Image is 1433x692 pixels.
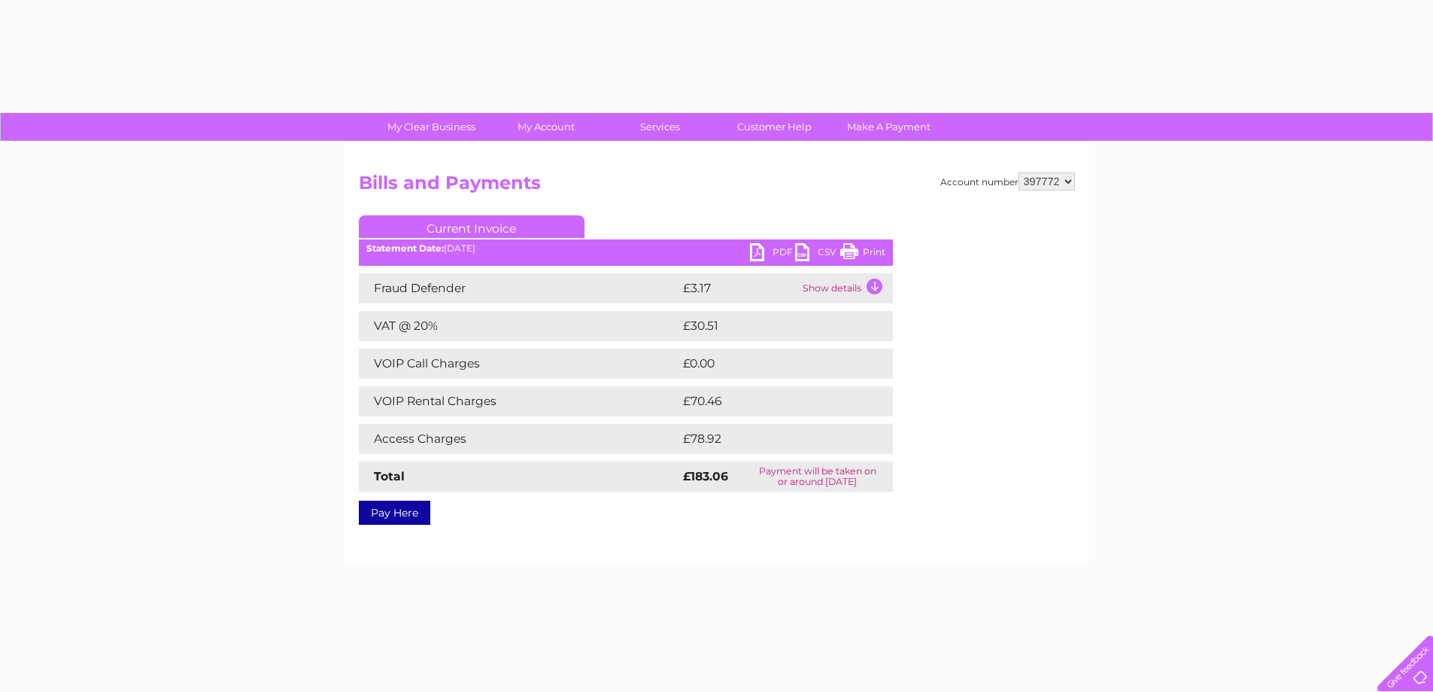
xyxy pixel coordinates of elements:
[366,242,444,254] b: Statement Date:
[940,172,1075,191] div: Account number
[359,172,1075,201] h2: Bills and Payments
[359,349,679,379] td: VOIP Call Charges
[679,311,861,341] td: £30.51
[827,113,951,141] a: Make A Payment
[484,113,608,141] a: My Account
[750,243,795,265] a: PDF
[799,273,893,303] td: Show details
[374,469,405,483] strong: Total
[359,311,679,341] td: VAT @ 20%
[679,424,863,454] td: £78.92
[840,243,885,265] a: Print
[795,243,840,265] a: CSV
[742,462,893,492] td: Payment will be taken on or around [DATE]
[359,273,679,303] td: Fraud Defender
[369,113,493,141] a: My Clear Business
[679,349,858,379] td: £0.00
[598,113,722,141] a: Services
[359,243,893,254] div: [DATE]
[359,424,679,454] td: Access Charges
[359,215,584,238] a: Current Invoice
[679,386,864,416] td: £70.46
[359,501,430,525] a: Pay Here
[359,386,679,416] td: VOIP Rental Charges
[712,113,836,141] a: Customer Help
[683,469,728,483] strong: £183.06
[679,273,799,303] td: £3.17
